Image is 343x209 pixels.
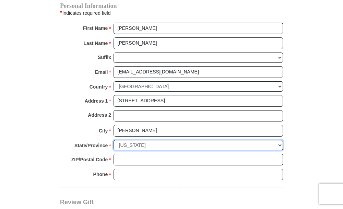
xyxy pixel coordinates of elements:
span: Review Gift [60,199,94,206]
strong: Suffix [98,53,111,62]
strong: Phone [93,170,108,179]
strong: Email [95,67,108,77]
strong: Last Name [84,38,108,48]
strong: First Name [83,23,108,33]
strong: Address 1 [85,96,108,106]
div: Indicates required field [60,9,283,18]
strong: Country [90,82,108,92]
h4: Personal Information [60,3,283,9]
strong: City [99,126,108,136]
strong: ZIP/Postal Code [71,155,108,164]
strong: Address 2 [88,110,111,120]
strong: State/Province [74,141,108,150]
